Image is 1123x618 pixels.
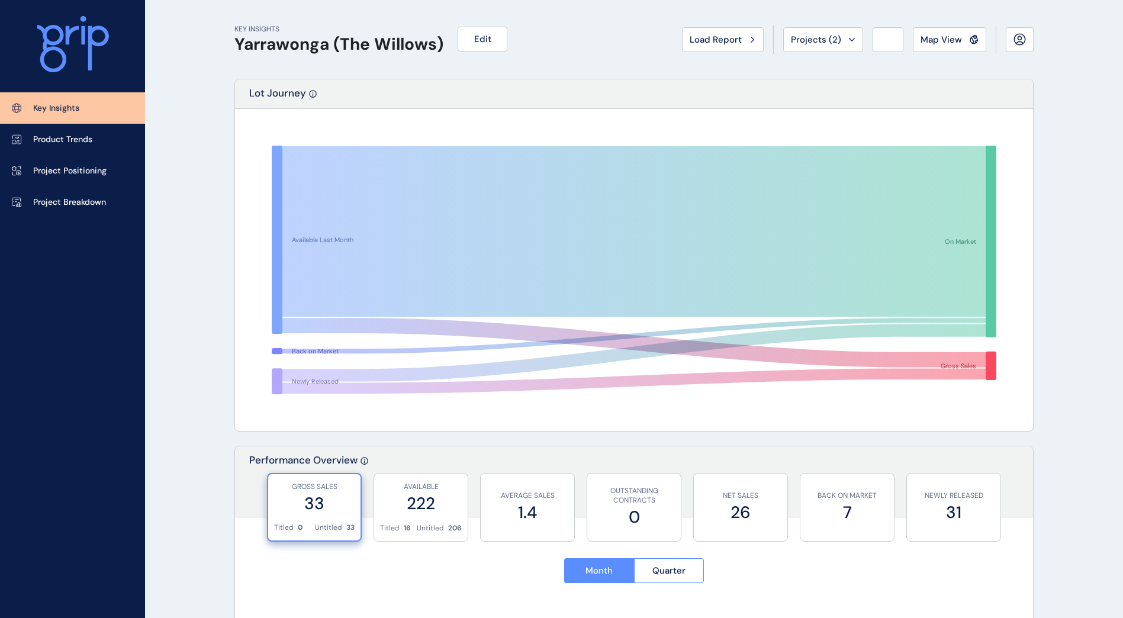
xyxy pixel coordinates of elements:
span: Map View [921,34,962,46]
p: 0 [298,523,303,533]
p: Titled [380,523,400,533]
p: NET SALES [700,491,781,501]
label: 0 [593,506,675,529]
button: Load Report [682,27,764,52]
p: 33 [346,523,355,533]
label: 7 [806,501,888,524]
label: 1.4 [487,501,568,524]
span: Edit [474,33,491,45]
button: Quarter [634,558,704,583]
p: GROSS SALES [274,482,355,492]
span: Month [585,565,613,577]
p: Project Breakdown [33,197,106,208]
p: Product Trends [33,134,92,146]
p: 206 [448,523,462,533]
label: 31 [913,501,995,524]
span: Quarter [652,565,686,577]
p: Lot Journey [249,86,306,108]
p: KEY INSIGHTS [234,24,443,34]
p: Key Insights [33,102,79,114]
p: Untitled [417,523,444,533]
p: Performance Overview [249,453,358,517]
label: 222 [380,492,462,515]
p: BACK ON MARKET [806,491,888,501]
button: Map View [913,27,986,52]
p: 16 [404,523,411,533]
button: Projects (2) [783,27,863,52]
label: 26 [700,501,781,524]
p: AVERAGE SALES [487,491,568,501]
label: 33 [274,492,355,515]
p: Untitled [315,523,342,533]
p: OUTSTANDING CONTRACTS [593,486,675,506]
span: Projects ( 2 ) [791,34,841,46]
span: Load Report [690,34,742,46]
p: AVAILABLE [380,482,462,492]
button: Edit [458,27,507,51]
p: NEWLY RELEASED [913,491,995,501]
h1: Yarrawonga (The Willows) [234,34,443,54]
p: Titled [274,523,294,533]
p: Project Positioning [33,165,107,177]
button: Month [564,558,634,583]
